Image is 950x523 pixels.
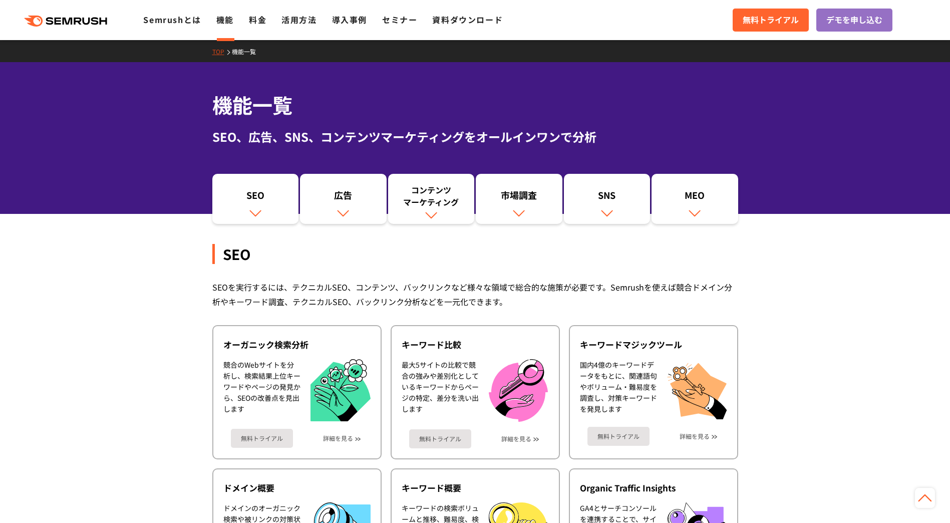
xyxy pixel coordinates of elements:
div: コンテンツ マーケティング [393,184,470,208]
div: キーワード比較 [402,339,549,351]
a: 無料トライアル [733,9,809,32]
a: 機能 [216,14,234,26]
div: 市場調査 [481,189,557,206]
a: 詳細を見る [323,435,353,442]
a: 無料トライアル [409,429,471,448]
div: 競合のWebサイトを分析し、検索結果上位キーワードやページの発見から、SEOの改善点を見出します [223,359,300,422]
div: 最大5サイトの比較で競合の強みや差別化としているキーワードからページの特定、差分を洗い出します [402,359,479,422]
a: 活用方法 [281,14,316,26]
div: SEOを実行するには、テクニカルSEO、コンテンツ、バックリンクなど様々な領域で総合的な施策が必要です。Semrushを使えば競合ドメイン分析やキーワード調査、テクニカルSEO、バックリンク分析... [212,280,738,309]
div: 国内4億のキーワードデータをもとに、関連語句やボリューム・難易度を調査し、対策キーワードを発見します [580,359,657,419]
a: 料金 [249,14,266,26]
a: Semrushとは [143,14,201,26]
a: 広告 [300,174,387,224]
a: 導入事例 [332,14,367,26]
a: SEO [212,174,299,224]
div: SEO、広告、SNS、コンテンツマーケティングをオールインワンで分析 [212,128,738,146]
a: 資料ダウンロード [432,14,503,26]
img: キーワードマジックツール [667,359,727,419]
div: オーガニック検索分析 [223,339,371,351]
h1: 機能一覧 [212,90,738,120]
a: セミナー [382,14,417,26]
a: 無料トライアル [587,427,650,446]
div: MEO [657,189,733,206]
a: MEO [652,174,738,224]
div: SNS [569,189,646,206]
img: オーガニック検索分析 [310,359,371,422]
div: ドメイン概要 [223,482,371,494]
div: SEO [212,244,738,264]
span: 無料トライアル [743,14,799,27]
a: 詳細を見る [680,433,710,440]
a: 市場調査 [476,174,562,224]
div: SEO [217,189,294,206]
div: キーワードマジックツール [580,339,727,351]
a: 無料トライアル [231,429,293,448]
a: TOP [212,47,232,56]
div: 広告 [305,189,382,206]
div: キーワード概要 [402,482,549,494]
div: Organic Traffic Insights [580,482,727,494]
a: SNS [564,174,651,224]
a: 詳細を見る [501,435,531,442]
span: デモを申し込む [826,14,882,27]
a: デモを申し込む [816,9,892,32]
img: キーワード比較 [489,359,548,422]
a: 機能一覧 [232,47,263,56]
a: コンテンツマーケティング [388,174,475,224]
